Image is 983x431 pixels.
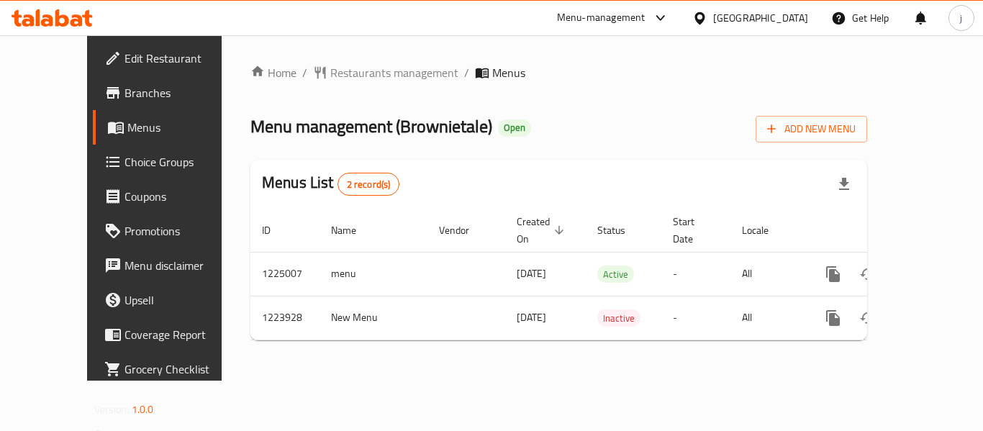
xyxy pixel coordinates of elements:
[816,301,851,335] button: more
[94,400,130,419] span: Version:
[492,64,525,81] span: Menus
[338,178,399,191] span: 2 record(s)
[713,10,808,26] div: [GEOGRAPHIC_DATA]
[742,222,787,239] span: Locale
[517,308,546,327] span: [DATE]
[439,222,488,239] span: Vendor
[597,222,644,239] span: Status
[661,296,730,340] td: -
[330,64,458,81] span: Restaurants management
[93,283,251,317] a: Upsell
[93,41,251,76] a: Edit Restaurant
[673,213,713,248] span: Start Date
[93,145,251,179] a: Choice Groups
[250,296,320,340] td: 1223928
[464,64,469,81] li: /
[127,119,240,136] span: Menus
[250,110,492,142] span: Menu management ( Brownietale )
[661,252,730,296] td: -
[767,120,856,138] span: Add New Menu
[805,209,966,253] th: Actions
[320,296,427,340] td: New Menu
[124,360,240,378] span: Grocery Checklist
[250,64,296,81] a: Home
[517,264,546,283] span: [DATE]
[124,291,240,309] span: Upsell
[250,209,966,340] table: enhanced table
[93,248,251,283] a: Menu disclaimer
[93,179,251,214] a: Coupons
[597,266,634,283] span: Active
[250,252,320,296] td: 1225007
[93,214,251,248] a: Promotions
[597,310,640,327] span: Inactive
[331,222,375,239] span: Name
[320,252,427,296] td: menu
[302,64,307,81] li: /
[756,116,867,142] button: Add New Menu
[250,64,867,81] nav: breadcrumb
[557,9,645,27] div: Menu-management
[730,296,805,340] td: All
[124,326,240,343] span: Coverage Report
[132,400,154,419] span: 1.0.0
[597,266,634,283] div: Active
[124,222,240,240] span: Promotions
[262,172,399,196] h2: Menus List
[262,222,289,239] span: ID
[124,84,240,101] span: Branches
[124,50,240,67] span: Edit Restaurant
[816,257,851,291] button: more
[124,257,240,274] span: Menu disclaimer
[498,122,531,134] span: Open
[960,10,962,26] span: j
[338,173,400,196] div: Total records count
[93,76,251,110] a: Branches
[851,257,885,291] button: Change Status
[313,64,458,81] a: Restaurants management
[597,309,640,327] div: Inactive
[827,167,861,201] div: Export file
[730,252,805,296] td: All
[93,110,251,145] a: Menus
[93,317,251,352] a: Coverage Report
[124,188,240,205] span: Coupons
[93,352,251,386] a: Grocery Checklist
[124,153,240,171] span: Choice Groups
[851,301,885,335] button: Change Status
[517,213,568,248] span: Created On
[498,119,531,137] div: Open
